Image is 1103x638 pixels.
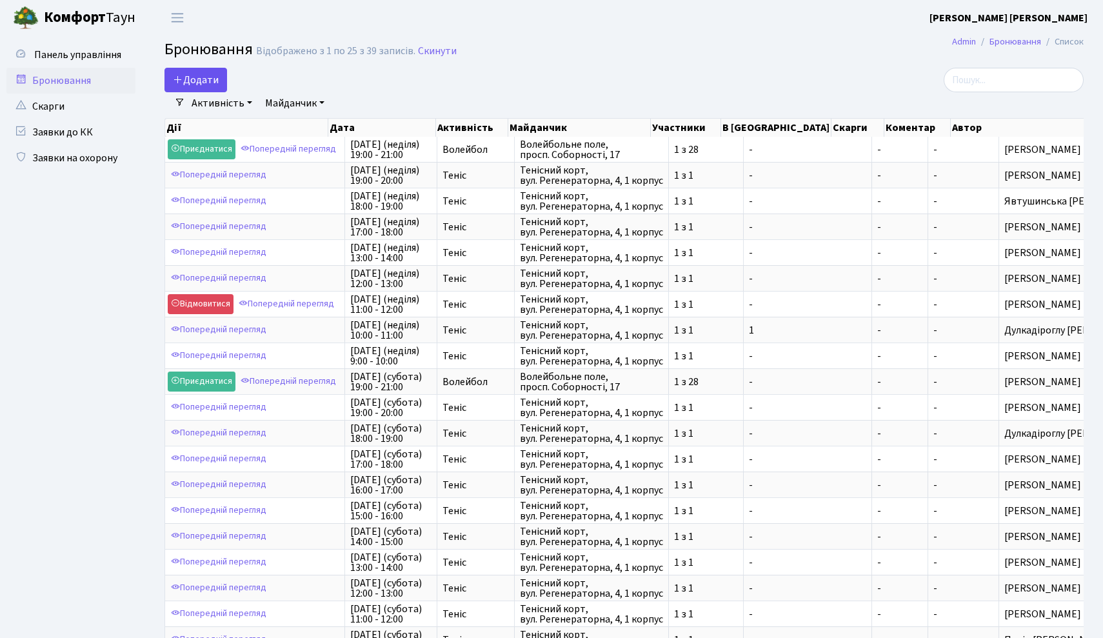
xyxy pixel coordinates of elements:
[749,299,866,310] span: -
[877,274,922,284] span: -
[168,475,270,495] a: Попередній перегляд
[442,351,509,361] span: Теніс
[168,165,270,185] a: Попередній перегляд
[674,222,738,232] span: 1 з 1
[508,119,651,137] th: Майданчик
[328,119,436,137] th: Дата
[520,526,663,547] span: Тенісний корт, вул. Регенераторна, 4, 1 корпус
[520,552,663,573] span: Тенісний корт, вул. Регенераторна, 4, 1 корпус
[168,268,270,288] a: Попередній перегляд
[749,274,866,284] span: -
[520,475,663,495] span: Тенісний корт, вул. Регенераторна, 4, 1 корпус
[877,609,922,619] span: -
[520,423,663,444] span: Тенісний корт, вул. Регенераторна, 4, 1 корпус
[933,504,937,518] span: -
[651,119,721,137] th: Участники
[674,351,738,361] span: 1 з 1
[749,196,866,206] span: -
[877,222,922,232] span: -
[749,454,866,464] span: -
[674,506,738,516] span: 1 з 1
[442,196,509,206] span: Теніс
[877,480,922,490] span: -
[749,480,866,490] span: -
[6,68,135,94] a: Бронювання
[877,248,922,258] span: -
[674,299,738,310] span: 1 з 1
[933,401,937,415] span: -
[749,222,866,232] span: -
[933,452,937,466] span: -
[929,11,1088,25] b: [PERSON_NAME] [PERSON_NAME]
[186,92,257,114] a: Активність
[933,272,937,286] span: -
[44,7,135,29] span: Таун
[161,7,194,28] button: Переключити навігацію
[933,555,937,570] span: -
[350,475,432,495] span: [DATE] (субота) 16:00 - 17:00
[520,294,663,315] span: Тенісний корт, вул. Регенераторна, 4, 1 корпус
[520,268,663,289] span: Тенісний корт, вул. Регенераторна, 4, 1 корпус
[933,349,937,363] span: -
[749,325,866,335] span: 1
[350,320,432,341] span: [DATE] (неділя) 10:00 - 11:00
[168,243,270,263] a: Попередній перегляд
[520,578,663,599] span: Тенісний корт, вул. Регенераторна, 4, 1 корпус
[260,92,330,114] a: Майданчик
[877,557,922,568] span: -
[944,68,1084,92] input: Пошук...
[350,423,432,444] span: [DATE] (субота) 18:00 - 19:00
[442,274,509,284] span: Теніс
[168,397,270,417] a: Попередній перегляд
[442,609,509,619] span: Теніс
[933,297,937,312] span: -
[350,552,432,573] span: [DATE] (субота) 13:00 - 14:00
[418,45,457,57] a: Скинути
[749,145,866,155] span: -
[749,377,866,387] span: -
[442,532,509,542] span: Теніс
[933,375,937,389] span: -
[674,428,738,439] span: 1 з 1
[877,428,922,439] span: -
[235,294,337,314] a: Попередній перегляд
[6,119,135,145] a: Заявки до КК
[674,170,738,181] span: 1 з 1
[877,377,922,387] span: -
[168,604,270,624] a: Попередній перегляд
[674,377,738,387] span: 1 з 28
[350,449,432,470] span: [DATE] (субота) 17:00 - 18:00
[952,35,976,48] a: Admin
[1041,35,1084,49] li: Список
[749,248,866,258] span: -
[350,268,432,289] span: [DATE] (неділя) 12:00 - 13:00
[877,196,922,206] span: -
[350,372,432,392] span: [DATE] (субота) 19:00 - 21:00
[520,397,663,418] span: Тенісний корт, вул. Регенераторна, 4, 1 корпус
[749,428,866,439] span: -
[237,139,339,159] a: Попередній перегляд
[436,119,508,137] th: Активність
[749,170,866,181] span: -
[877,454,922,464] span: -
[442,583,509,593] span: Теніс
[350,165,432,186] span: [DATE] (неділя) 19:00 - 20:00
[168,501,270,521] a: Попередній перегляд
[168,578,270,598] a: Попередній перегляд
[520,372,663,392] span: Волейбольне поле, просп. Соборності, 17
[989,35,1041,48] a: Бронювання
[34,48,121,62] span: Панель управління
[168,552,270,572] a: Попередній перегляд
[168,191,270,211] a: Попередній перегляд
[749,532,866,542] span: -
[933,168,937,183] span: -
[933,194,937,208] span: -
[168,372,235,392] a: Приєднатися
[350,501,432,521] span: [DATE] (субота) 15:00 - 16:00
[674,454,738,464] span: 1 з 1
[520,604,663,624] span: Тенісний корт, вул. Регенераторна, 4, 1 корпус
[877,583,922,593] span: -
[520,449,663,470] span: Тенісний корт, вул. Регенераторна, 4, 1 корпус
[442,145,509,155] span: Волейбол
[877,351,922,361] span: -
